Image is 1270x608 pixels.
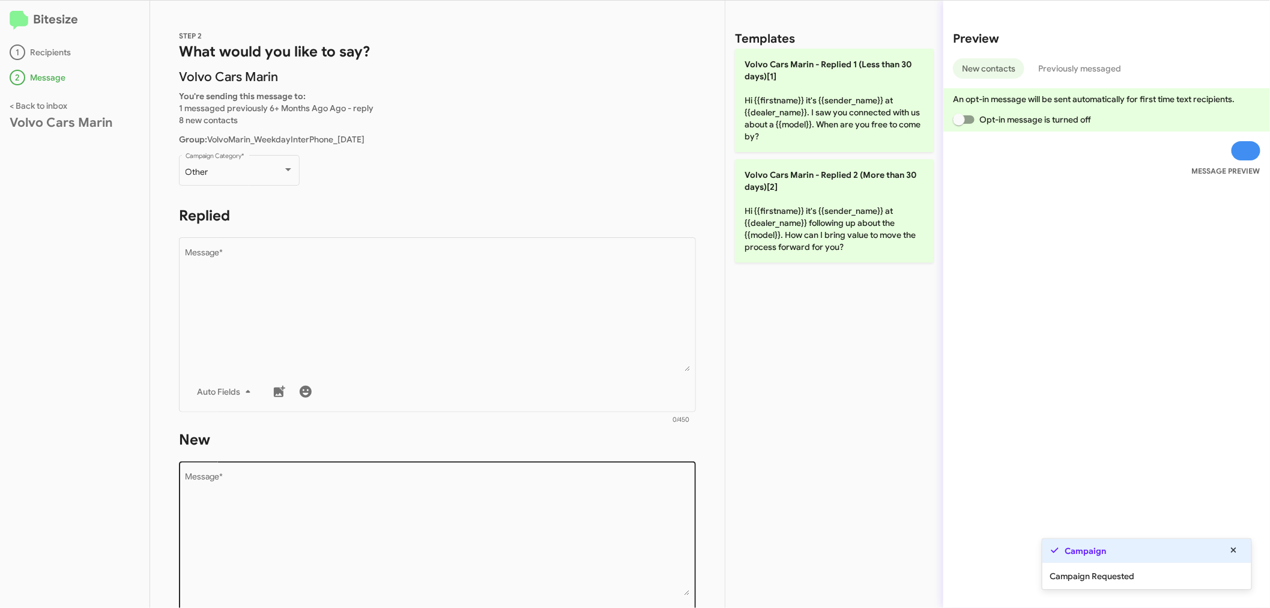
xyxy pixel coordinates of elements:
[953,93,1260,105] p: An opt-in message will be sent automatically for first time text recipients.
[186,166,208,177] span: Other
[1192,165,1260,177] small: MESSAGE PREVIEW
[179,31,202,40] span: STEP 2
[10,11,28,30] img: logo-minimal.svg
[179,115,238,126] span: 8 new contacts
[962,58,1015,79] span: New contacts
[953,29,1260,49] h2: Preview
[179,430,696,449] h1: New
[10,117,140,129] div: Volvo Cars Marin
[735,49,934,152] p: Hi {{firstname}} it's {{sender_name}} at {{dealer_name}}. I saw you connected with us about a {{m...
[179,134,207,145] b: Group:
[673,416,690,424] mat-hint: 0/450
[10,10,140,30] h2: Bitesize
[735,29,795,49] h2: Templates
[10,44,25,60] div: 1
[735,159,934,263] p: Hi {{firstname}} it's {{sender_name}} at {{dealer_name}} following up about the {{model}}. How ca...
[10,70,140,85] div: Message
[188,381,265,403] button: Auto Fields
[745,169,916,192] span: Volvo Cars Marin - Replied 2 (More than 30 days)[2]
[953,58,1024,79] button: New contacts
[179,42,696,61] h1: What would you like to say?
[179,91,306,102] b: You're sending this message to:
[1029,58,1130,79] button: Previously messaged
[1065,545,1107,557] strong: Campaign
[179,134,364,145] span: VolvoMarin_WeekdayInterPhone_[DATE]
[10,100,67,111] a: < Back to inbox
[179,103,373,114] span: 1 messaged previously 6+ Months Ago Ago - reply
[10,44,140,60] div: Recipients
[745,59,912,82] span: Volvo Cars Marin - Replied 1 (Less than 30 days)[1]
[10,70,25,85] div: 2
[1038,58,1121,79] span: Previously messaged
[979,112,1091,127] span: Opt-in message is turned off
[179,206,696,225] h1: Replied
[1042,563,1251,589] div: Campaign Requested
[179,71,696,83] p: Volvo Cars Marin
[198,381,255,403] span: Auto Fields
